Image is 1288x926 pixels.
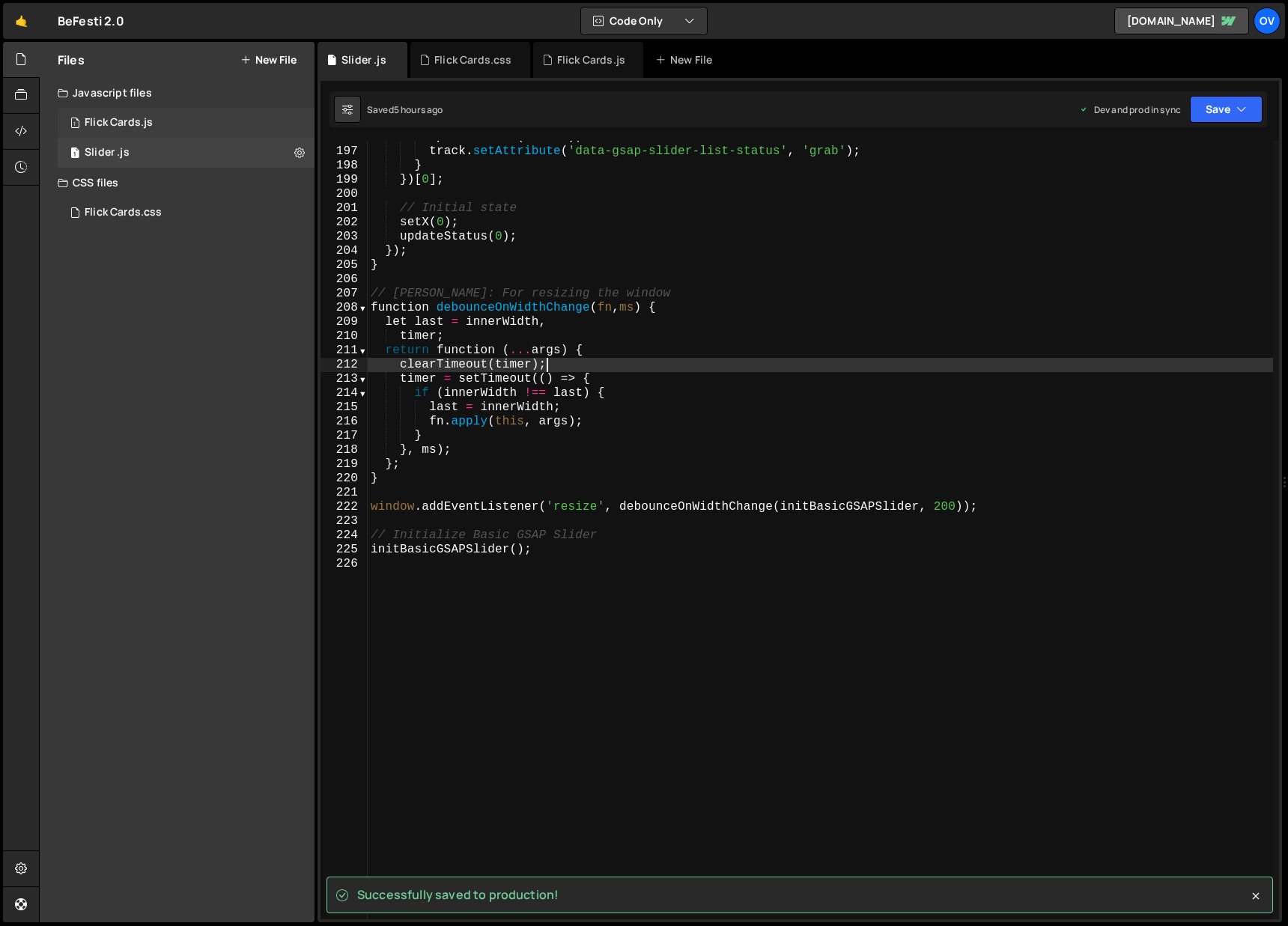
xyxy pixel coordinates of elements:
div: 16566/45028.js [58,138,315,168]
div: 210 [321,329,368,344]
div: Javascript files [40,78,315,108]
div: Slider .js [341,52,386,67]
div: 199 [321,173,368,187]
div: 16566/45026.css [58,198,315,228]
div: Slider .js [85,146,130,159]
div: Flick Cards.css [85,206,162,219]
button: New File [240,54,297,66]
div: Flick Cards.js [557,52,625,67]
div: 206 [321,272,368,287]
div: Dev and prod in sync [1079,103,1181,116]
div: 223 [321,514,368,529]
div: 215 [321,400,368,415]
div: New File [655,52,718,67]
div: 5 hours ago [394,103,443,116]
div: 198 [321,159,368,173]
div: 208 [321,301,368,315]
div: 200 [321,187,368,201]
div: 207 [321,287,368,301]
div: 224 [321,529,368,543]
div: 226 [321,557,368,571]
div: 201 [321,201,368,216]
div: Saved [367,103,443,116]
div: 197 [321,144,368,159]
a: 🤙 [3,3,40,39]
h2: Files [58,52,85,68]
div: 221 [321,486,368,500]
div: 220 [321,472,368,486]
div: 213 [321,372,368,386]
span: Successfully saved to production! [357,886,559,903]
div: 209 [321,315,368,329]
span: 1 [70,118,79,130]
div: Flick Cards.css [434,52,511,67]
div: 203 [321,230,368,244]
div: 16566/45025.js [58,108,315,138]
a: [DOMAIN_NAME] [1114,7,1249,34]
div: 222 [321,500,368,514]
div: 217 [321,429,368,443]
div: 225 [321,543,368,557]
div: 219 [321,457,368,472]
div: CSS files [40,168,315,198]
div: 204 [321,244,368,258]
div: 218 [321,443,368,457]
div: Flick Cards.js [85,116,153,130]
div: 205 [321,258,368,272]
div: 202 [321,216,368,230]
div: 212 [321,358,368,372]
div: 216 [321,415,368,429]
span: 1 [70,148,79,160]
a: Ov [1254,7,1281,34]
button: Code Only [581,7,707,34]
div: 214 [321,386,368,400]
div: 211 [321,344,368,358]
div: BeFesti 2.0 [58,12,124,30]
button: Save [1190,96,1263,123]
